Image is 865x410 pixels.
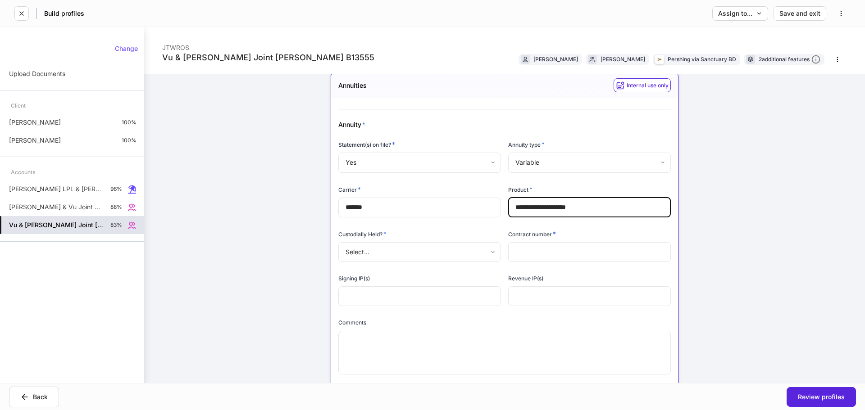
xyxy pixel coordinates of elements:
h6: Statement(s) on file? [338,140,395,149]
div: JTWROS [162,38,374,52]
h6: Annuity type [508,140,545,149]
button: Back [9,387,59,407]
button: Review profiles [787,387,856,407]
div: Client [11,98,26,113]
div: Back [20,392,48,401]
h6: Revenue IP(s) [508,274,543,283]
p: 100% [122,137,137,144]
p: 100% [122,119,137,126]
h6: Custodially Held? [338,230,387,239]
h5: Build profiles [44,9,84,18]
div: [PERSON_NAME] [533,55,578,63]
button: Assign to... [712,6,768,21]
h6: Carrier [338,185,361,194]
button: Change [109,41,144,56]
h5: Annuities [338,81,367,90]
p: 83% [110,221,122,229]
div: Vu & [PERSON_NAME] Joint [PERSON_NAME] B13555 [162,52,374,63]
button: Save and exit [774,6,826,21]
p: 96% [110,185,122,193]
p: [PERSON_NAME] [9,118,61,127]
div: Change [115,45,138,52]
h6: Comments [338,318,366,327]
h6: Signing IP(s) [338,274,370,283]
h6: Contract number [508,230,556,239]
div: Save and exit [779,10,820,17]
div: Assign to... [718,10,762,17]
div: Accounts [11,164,35,180]
p: 88% [110,203,122,211]
div: Variable [508,153,670,172]
h6: Product [508,185,533,194]
p: [PERSON_NAME] [9,136,61,145]
p: [PERSON_NAME] & Vu Joint LPL A4457 [9,203,103,212]
h6: Internal use only [627,81,669,90]
div: 2 additional features [759,55,820,64]
p: Upload Documents [9,69,65,78]
div: Pershing via Sanctuary BD [668,55,736,63]
h5: Vu & [PERSON_NAME] Joint [PERSON_NAME] B13555 [9,221,103,230]
div: Select... [338,242,501,262]
div: [PERSON_NAME] [601,55,645,63]
p: [PERSON_NAME] LPL & [PERSON_NAME] Managed [9,185,103,194]
div: Annuity [338,120,558,129]
div: Review profiles [798,394,845,400]
div: Yes [338,153,501,172]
